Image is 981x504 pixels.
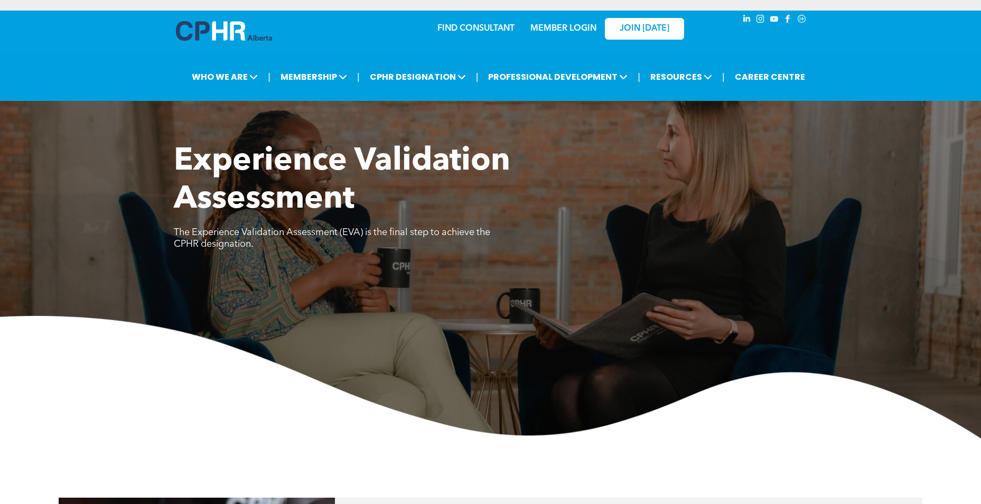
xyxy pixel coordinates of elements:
a: youtube [769,13,780,27]
span: The Experience Validation Assessment (EVA) is the final step to achieve the CPHR designation. [174,228,490,249]
li: | [722,66,725,88]
span: JOIN [DATE] [620,24,669,34]
li: | [357,66,360,88]
span: RESOURCES [647,67,715,87]
a: linkedin [741,13,753,27]
a: FIND CONSULTANT [437,24,515,33]
li: | [638,66,640,88]
img: A blue and white logo for cp alberta [176,21,272,41]
span: Experience Validation Assessment [174,146,510,216]
a: MEMBER LOGIN [530,24,596,33]
a: facebook [782,13,794,27]
a: JOIN [DATE] [605,18,684,40]
span: WHO WE ARE [189,67,261,87]
a: CAREER CENTRE [732,67,808,87]
a: instagram [755,13,767,27]
li: | [268,66,270,88]
a: Social network [796,13,808,27]
li: | [476,66,479,88]
span: PROFESSIONAL DEVELOPMENT [485,67,631,87]
span: CPHR DESIGNATION [367,67,469,87]
span: MEMBERSHIP [277,67,350,87]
